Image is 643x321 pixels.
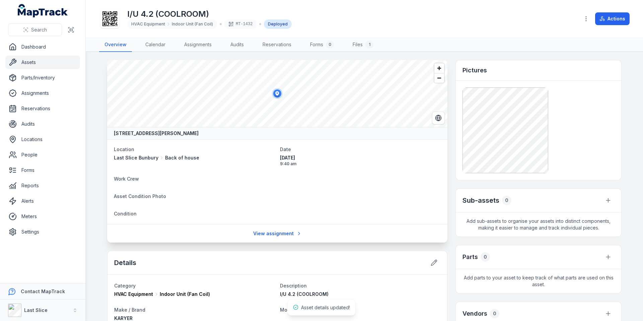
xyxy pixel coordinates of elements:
div: 0 [502,196,511,205]
a: Dashboard [5,40,80,54]
h2: Sub-assets [462,196,499,205]
span: Date [280,146,291,152]
h3: Vendors [462,309,487,318]
span: Description [280,283,307,288]
div: 0 [490,309,499,318]
h2: Details [114,258,136,267]
a: Forms [5,164,80,177]
span: Add parts to your asset to keep track of what parts are used on this asset. [456,269,621,293]
a: Reservations [257,38,297,52]
a: Overview [99,38,132,52]
span: Model [280,307,295,313]
span: Indoor Unit (Fan Coil) [160,291,210,298]
span: [DATE] [280,154,441,161]
span: KARYER [114,315,133,321]
a: View assignment [249,227,306,240]
span: I/U 4.2 (COOLROOM) [280,291,329,297]
div: MT-1432 [224,19,257,29]
strong: Contact MapTrack [21,288,65,294]
a: Assets [5,56,80,69]
span: Add sub-assets to organise your assets into distinct components, making it easier to manage and t... [456,212,621,237]
a: Locations [5,133,80,146]
button: Actions [595,12,630,25]
div: 0 [481,252,490,262]
span: Last Slice Bunbury [114,154,158,161]
span: Indoor Unit (Fan Coil) [172,21,213,27]
a: Reports [5,179,80,192]
span: Asset details updated! [301,305,350,310]
strong: [STREET_ADDRESS][PERSON_NAME] [114,130,199,137]
span: Location [114,146,134,152]
span: Asset Condition Photo [114,193,166,199]
h1: I/U 4.2 (COOLROOM) [127,9,292,19]
a: Calendar [140,38,171,52]
a: Audits [225,38,249,52]
a: Settings [5,225,80,239]
h3: Pictures [462,66,487,75]
strong: Last Slice [24,307,48,313]
button: Zoom out [434,73,444,83]
span: 9:40 am [280,161,441,167]
a: Forms0 [305,38,339,52]
span: Make / Brand [114,307,145,313]
time: 10/10/2025, 9:40:05 am [280,154,441,167]
a: Parts/Inventory [5,71,80,84]
div: 1 [365,41,373,49]
a: Files1 [347,38,379,52]
span: Search [31,26,47,33]
span: Category [114,283,136,288]
canvas: Map [107,60,447,127]
a: Meters [5,210,80,223]
a: MapTrack [18,4,68,17]
a: Assignments [179,38,217,52]
a: Alerts [5,194,80,208]
span: HVAC Equipment [131,21,165,27]
span: Work Crew [114,176,139,182]
a: Assignments [5,86,80,100]
div: 0 [326,41,334,49]
a: Reservations [5,102,80,115]
span: Condition [114,211,137,216]
a: People [5,148,80,162]
button: Switch to Satellite View [432,112,445,124]
h3: Parts [462,252,478,262]
span: HVAC Equipment [114,291,153,298]
button: Zoom in [434,63,444,73]
span: Back of house [165,154,199,161]
a: Audits [5,117,80,131]
button: Search [8,23,62,36]
div: Deployed [264,19,292,29]
a: Last Slice BunburyBack of house [114,154,275,161]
